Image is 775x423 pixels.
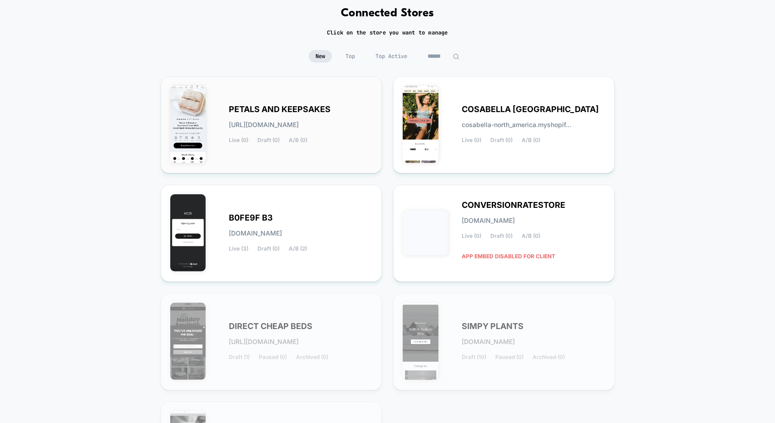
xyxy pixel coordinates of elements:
span: B0FE9F B3 [229,215,273,221]
span: A/B (0) [289,137,308,143]
span: Draft (0) [490,233,513,239]
span: Paused (0) [495,354,523,360]
span: CONVERSIONRATESTORE [462,202,565,208]
span: Archived (0) [296,354,329,360]
h2: Click on the store you want to manage [327,29,448,36]
img: DIRECT_CHEAP_BEDS [170,303,206,380]
span: Live (0) [229,137,249,143]
span: Draft (0) [490,137,513,143]
img: edit [453,53,459,60]
span: A/B (0) [522,233,540,239]
img: CONVERSIONRATESTORE [403,210,448,256]
span: COSABELLA [GEOGRAPHIC_DATA] [462,106,599,113]
span: A/B (2) [289,246,307,252]
span: Draft (0) [258,137,280,143]
span: Paused (0) [259,354,287,360]
span: A/B (0) [522,137,540,143]
span: cosabella-north_america.myshopif... [462,122,571,128]
span: Draft (1) [229,354,250,360]
span: Draft (10) [462,354,486,360]
span: Live (0) [462,137,481,143]
span: [URL][DOMAIN_NAME] [229,122,299,128]
span: New [309,50,332,63]
span: PETALS AND KEEPSAKES [229,106,331,113]
img: COSABELLA_NORTH_AMERICA [403,86,439,163]
span: Live (3) [229,246,249,252]
span: [DOMAIN_NAME] [229,230,282,236]
span: Top [339,50,362,63]
span: Top Active [369,50,414,63]
span: [DOMAIN_NAME] [462,217,515,224]
img: B0FE9F_B3 [170,194,206,271]
span: Draft (0) [258,246,280,252]
span: APP EMBED DISABLED FOR CLIENT [462,248,555,264]
span: Archived (0) [533,354,565,360]
span: [URL][DOMAIN_NAME] [229,339,299,345]
span: [DOMAIN_NAME] [462,339,515,345]
h1: Connected Stores [341,7,434,20]
img: PETALS_AND_KEEPSAKES [170,86,206,163]
span: SIMPY PLANTS [462,323,523,330]
span: DIRECT CHEAP BEDS [229,323,313,330]
span: Live (0) [462,233,481,239]
img: SIMPY_PLANTS [403,303,439,380]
